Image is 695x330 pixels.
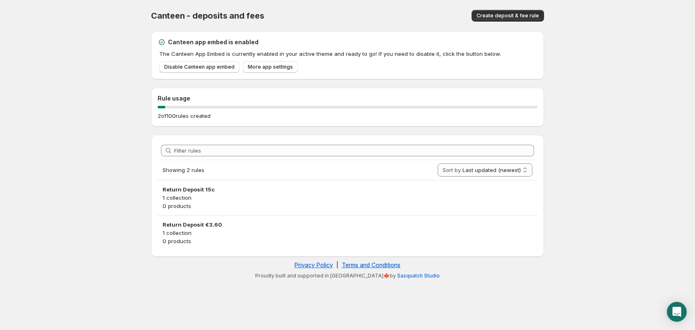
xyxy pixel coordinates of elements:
a: Sasquatch Studio [397,273,440,279]
a: More app settings [243,61,298,73]
span: Disable Canteen app embed [164,64,235,70]
p: 0 products [163,202,532,210]
a: Terms and Conditions [342,261,400,268]
p: 0 products [163,237,532,245]
span: Showing 2 rules [163,167,204,173]
h3: Return Deposit 15c [163,185,532,194]
p: Proudly built and supported in [GEOGRAPHIC_DATA]🍁by [155,273,540,279]
p: 1 collection [163,194,532,202]
button: Create deposit & fee rule [472,10,544,22]
a: Disable Canteen app embed [159,61,240,73]
h2: Canteen app embed is enabled [168,38,259,46]
a: Privacy Policy [295,261,333,268]
span: More app settings [248,64,293,70]
span: Create deposit & fee rule [477,12,539,19]
input: Filter rules [174,145,534,156]
span: | [336,261,338,268]
h3: Return Deposit €3.60 [163,220,532,229]
p: 1 collection [163,229,532,237]
p: 2 of 100 rules created [158,112,211,120]
div: Open Intercom Messenger [667,302,687,322]
p: The Canteen App Embed is currently enabled in your active theme and ready to go! If you need to d... [159,50,537,58]
span: Canteen - deposits and fees [151,11,264,21]
h2: Rule usage [158,94,537,103]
